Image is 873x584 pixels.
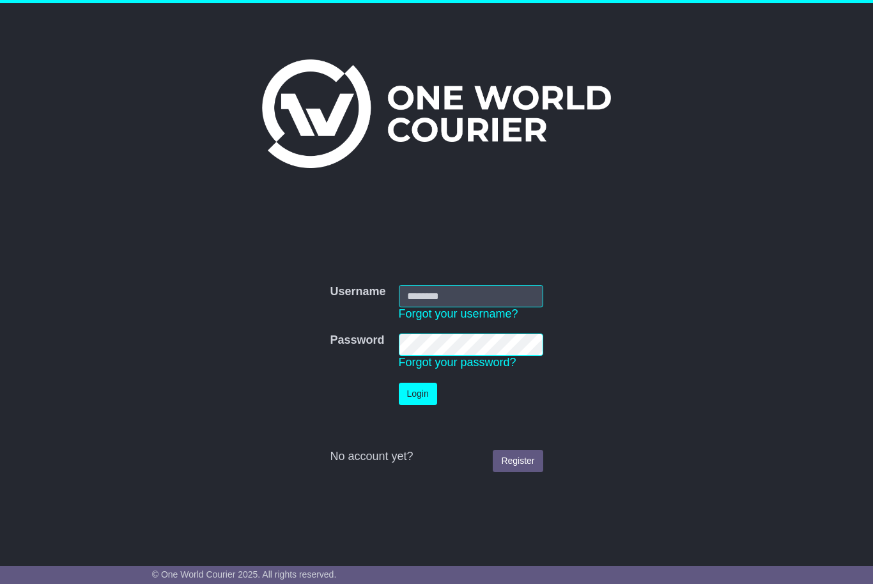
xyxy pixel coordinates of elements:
[493,450,543,472] a: Register
[399,307,518,320] a: Forgot your username?
[262,59,611,168] img: One World
[330,334,384,348] label: Password
[152,569,337,580] span: © One World Courier 2025. All rights reserved.
[330,450,543,464] div: No account yet?
[399,356,516,369] a: Forgot your password?
[330,285,385,299] label: Username
[399,383,437,405] button: Login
